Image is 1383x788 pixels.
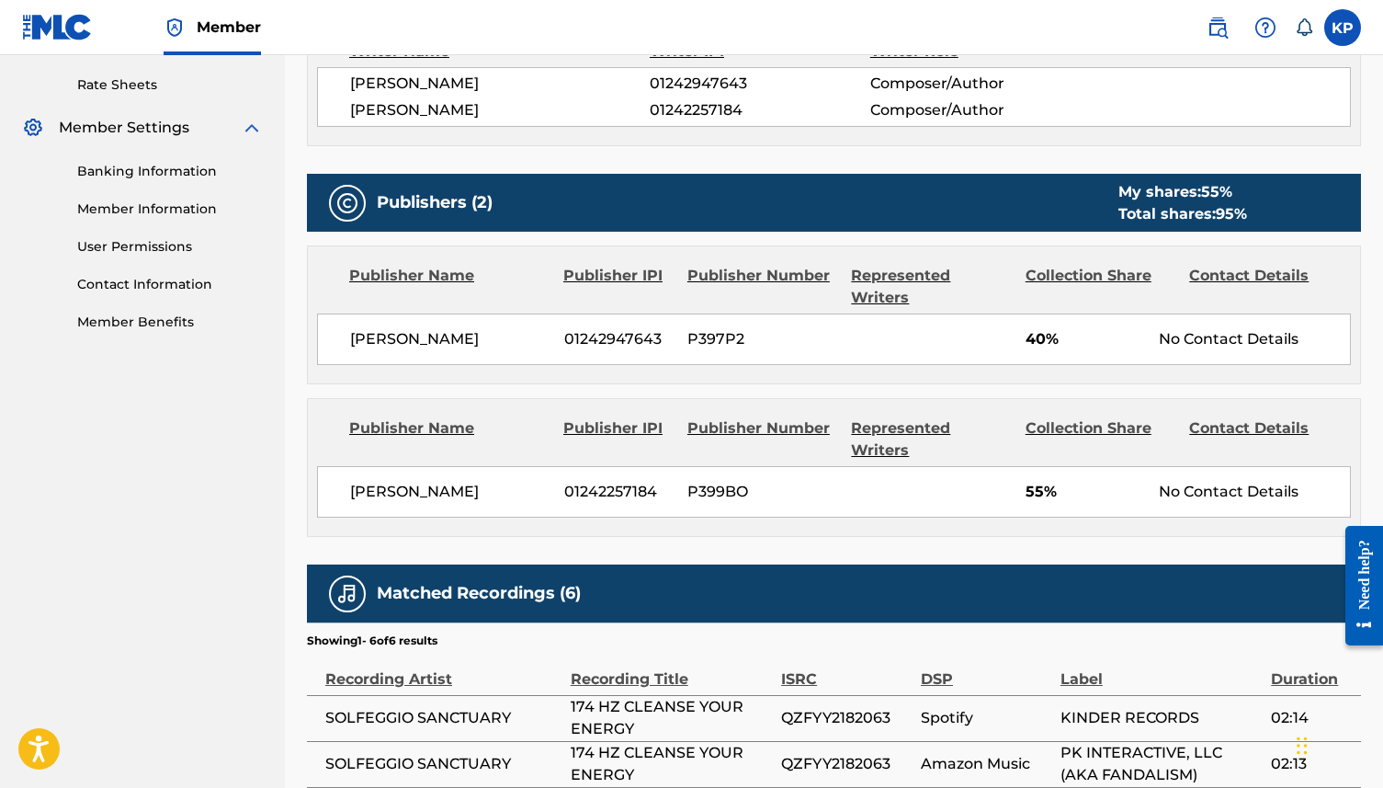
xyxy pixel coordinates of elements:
[650,73,869,95] span: 01242947643
[1324,9,1361,46] div: User Menu
[1026,265,1176,309] div: Collection Share
[563,265,674,309] div: Publisher IPI
[325,649,561,691] div: Recording Artist
[687,265,838,309] div: Publisher Number
[1159,481,1350,503] div: No Contact Details
[325,707,561,729] span: SOLFEGGIO SANCTUARY
[1254,17,1276,39] img: help
[563,417,674,462] div: Publisher IPI
[349,417,550,462] div: Publisher Name
[1060,707,1262,729] span: KINDER RECORDS
[781,649,912,691] div: ISRC
[350,99,650,121] span: [PERSON_NAME]
[325,753,561,775] span: SOLFEGGIO SANCTUARY
[921,753,1051,775] span: Amazon Music
[241,117,263,139] img: expand
[650,99,869,121] span: 01242257184
[1271,649,1352,691] div: Duration
[1118,181,1247,203] div: My shares:
[22,14,93,40] img: MLC Logo
[1207,17,1229,39] img: search
[870,73,1071,95] span: Composer/Author
[77,237,263,257] a: User Permissions
[571,696,772,740] span: 174 HZ CLEANSE YOUR ENERGY
[571,742,772,786] span: 174 HZ CLEANSE YOUR ENERGY
[1026,417,1176,462] div: Collection Share
[921,649,1051,691] div: DSP
[687,328,837,350] span: P397P2
[307,633,437,649] p: Showing 1 - 6 of 6 results
[781,707,912,729] span: QZFYY2182063
[1271,753,1352,775] span: 02:13
[77,313,263,332] a: Member Benefits
[164,17,186,39] img: Top Rightsholder
[59,117,189,139] span: Member Settings
[197,17,261,38] span: Member
[1060,649,1262,691] div: Label
[77,75,263,95] a: Rate Sheets
[1189,265,1340,309] div: Contact Details
[350,73,650,95] span: [PERSON_NAME]
[377,192,493,213] h5: Publishers (2)
[851,265,1011,309] div: Represented Writers
[1199,9,1236,46] a: Public Search
[350,328,550,350] span: [PERSON_NAME]
[564,481,674,503] span: 01242257184
[571,649,772,691] div: Recording Title
[1297,718,1308,773] div: Drag
[921,707,1051,729] span: Spotify
[1118,203,1247,225] div: Total shares:
[350,481,550,503] span: [PERSON_NAME]
[336,583,358,605] img: Matched Recordings
[1201,183,1232,200] span: 55 %
[1216,205,1247,223] span: 95 %
[77,275,263,294] a: Contact Information
[781,753,912,775] span: QZFYY2182063
[77,200,263,219] a: Member Information
[77,162,263,181] a: Banking Information
[687,481,837,503] span: P399BO
[1295,18,1313,37] div: Notifications
[1247,9,1284,46] div: Help
[349,265,550,309] div: Publisher Name
[1291,700,1383,788] iframe: Chat Widget
[1189,417,1340,462] div: Contact Details
[1332,511,1383,659] iframe: Resource Center
[1026,481,1146,503] span: 55%
[336,192,358,214] img: Publishers
[1060,742,1262,786] span: PK INTERACTIVE, LLC (AKA FANDALISM)
[1159,328,1350,350] div: No Contact Details
[1026,328,1146,350] span: 40%
[564,328,674,350] span: 01242947643
[687,417,838,462] div: Publisher Number
[22,117,44,139] img: Member Settings
[870,99,1071,121] span: Composer/Author
[377,583,581,604] h5: Matched Recordings (6)
[851,417,1011,462] div: Represented Writers
[1271,707,1352,729] span: 02:14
